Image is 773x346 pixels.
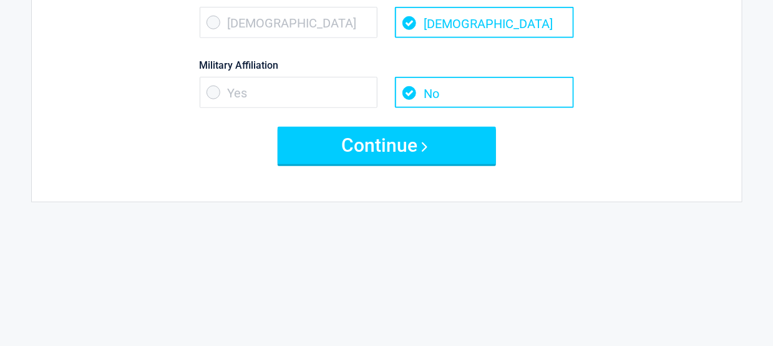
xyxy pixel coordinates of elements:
[200,57,574,74] label: Military Affiliation
[395,7,573,38] span: [DEMOGRAPHIC_DATA]
[278,127,496,164] button: Continue
[395,77,573,108] span: No
[200,77,378,108] span: Yes
[200,7,378,38] span: [DEMOGRAPHIC_DATA]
